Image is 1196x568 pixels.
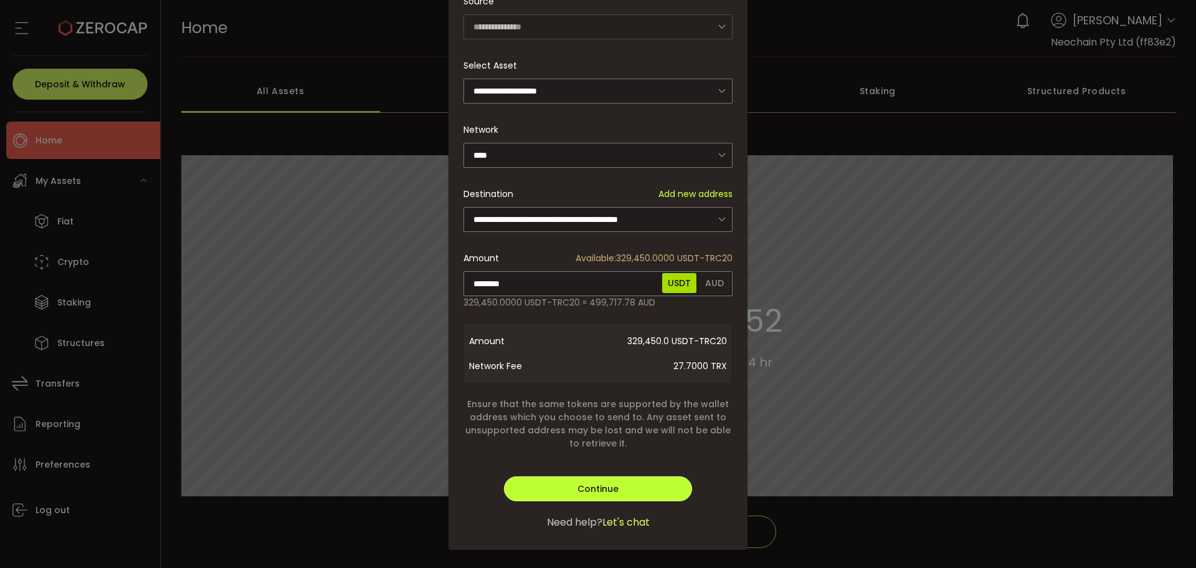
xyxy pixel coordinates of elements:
[463,59,524,72] label: Select Asset
[463,252,499,265] span: Amount
[504,476,692,501] button: Continue
[662,273,696,293] span: USDT
[602,515,650,530] span: Let's chat
[1134,508,1196,568] iframe: Chat Widget
[463,188,513,200] span: Destination
[700,273,729,293] span: AUD
[463,296,655,309] span: 329,450.0000 USDT-TRC20 ≈ 499,717.78 AUD
[469,329,569,354] span: Amount
[658,188,733,201] span: Add new address
[577,483,619,495] span: Continue
[569,354,727,378] span: 27.7000 TRX
[469,354,569,378] span: Network Fee
[576,252,616,264] span: Available:
[463,123,506,136] label: Network
[463,398,733,450] span: Ensure that the same tokens are supported by the wallet address which you choose to send to. Any ...
[547,515,602,530] span: Need help?
[569,329,727,354] span: 329,450.0 USDT-TRC20
[576,252,733,265] span: 329,450.0000 USDT-TRC20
